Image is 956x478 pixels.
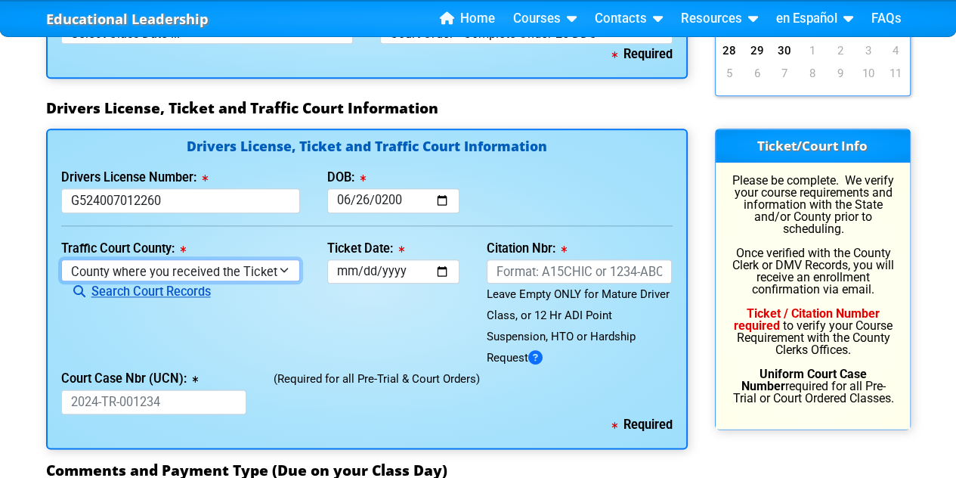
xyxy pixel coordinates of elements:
b: Required [612,417,673,432]
a: Contacts [589,8,669,30]
input: 2024-TR-001234 [61,390,247,414]
label: DOB: [327,172,366,184]
a: Search Court Records [61,284,211,299]
a: 30 [771,43,799,58]
a: 7 [771,66,799,81]
a: 3 [854,43,882,58]
a: 10 [854,66,882,81]
label: Drivers License Number: [61,172,208,184]
input: Format: A15CHIC or 1234-ABC [487,259,673,284]
div: Leave Empty ONLY for Mature Driver Class, or 12 Hr ADI Point Suspension, HTO or Hardship Request [487,284,673,368]
label: Ticket Date: [327,243,404,255]
a: 29 [743,43,771,58]
b: Uniform Court Case Number [741,367,868,393]
label: Traffic Court County: [61,243,186,255]
h4: Drivers License, Ticket and Traffic Court Information [61,140,673,156]
a: 1 [799,43,827,58]
b: Required [612,47,673,61]
a: en Español [770,8,859,30]
a: Home [434,8,501,30]
input: mm/dd/yyyy [327,259,459,284]
a: Educational Leadership [46,7,209,32]
a: 28 [716,43,744,58]
a: Resources [675,8,764,30]
a: Courses [507,8,583,30]
a: 8 [799,66,827,81]
p: Please be complete. We verify your course requirements and information with the State and/or Coun... [729,175,896,405]
a: FAQs [865,8,908,30]
a: 5 [716,66,744,81]
label: Citation Nbr: [487,243,567,255]
label: Court Case Nbr (UCN): [61,373,198,385]
h3: Ticket/Court Info [716,129,910,163]
h3: Drivers License, Ticket and Traffic Court Information [46,99,911,117]
input: mm/dd/yyyy [327,188,459,213]
a: 11 [882,66,910,81]
a: 9 [826,66,854,81]
a: 2 [826,43,854,58]
b: Ticket / Citation Number required [734,306,880,333]
div: (Required for all Pre-Trial & Court Orders) [260,368,685,414]
a: 6 [743,66,771,81]
a: 4 [882,43,910,58]
input: License or Florida ID Card Nbr [61,188,300,213]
